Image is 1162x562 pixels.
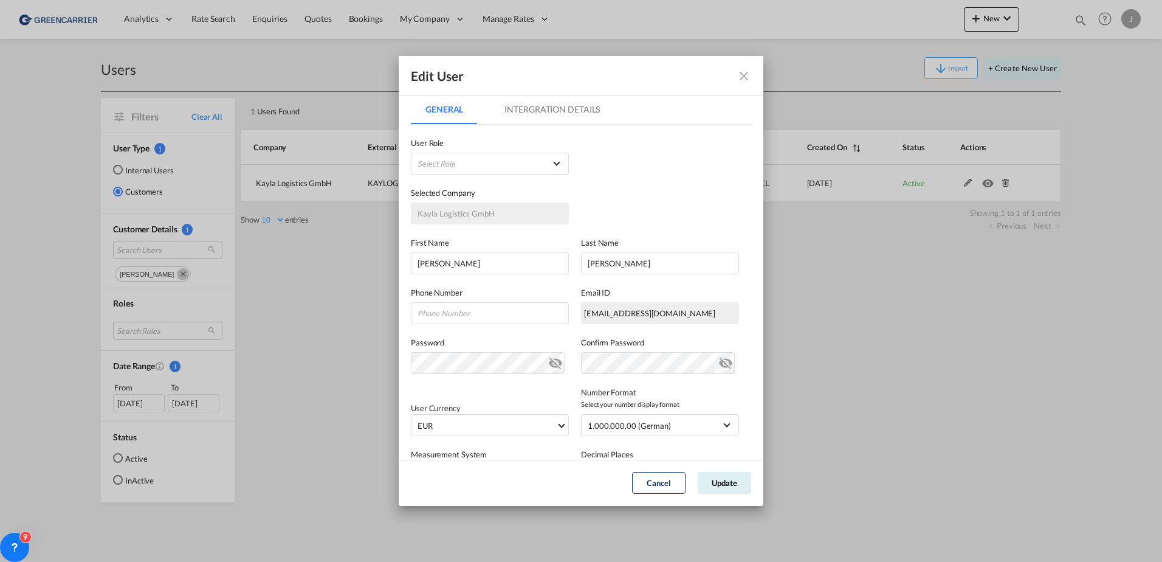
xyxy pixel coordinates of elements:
label: User Currency [411,403,461,413]
span: Select your number display format [581,398,739,411]
md-icon: icon-close fg-AAA8AD [737,69,751,83]
div: info@kaylalogistics.de [581,302,739,324]
label: Decimal Places [581,448,739,460]
button: Update [698,472,751,494]
label: User Role [411,137,569,149]
label: Confirm Password [581,336,739,349]
md-icon: icon-eye-off [548,353,563,368]
label: Measurement System [411,448,569,460]
input: First name [411,252,569,274]
label: Email ID [581,286,739,299]
md-tab-item: General [411,95,478,124]
md-tab-item: Intergration Details [490,95,614,124]
input: Last name [581,252,739,274]
md-pagination-wrapper: Use the left and right arrow keys to navigate between tabs [411,95,627,124]
div: 1.000.000,00 (German) [588,421,671,431]
span: EUR [418,420,556,432]
md-icon: icon-eye-off [718,353,733,368]
md-dialog: GeneralIntergration Details ... [399,56,763,505]
label: Phone Number [411,286,569,299]
input: Selected Company [411,203,569,224]
input: Phone Number [411,302,569,324]
button: Cancel [632,472,686,494]
button: icon-close fg-AAA8AD [732,64,756,88]
div: Edit User [411,68,464,84]
label: First Name [411,237,569,249]
md-select: Select Currency: € EUREuro [411,414,569,436]
label: Last Name [581,237,739,249]
label: Selected Company [411,187,569,199]
label: Number Format [581,386,739,398]
md-select: {{(ctrl.parent.createData.viewShipper && !ctrl.parent.createData.user_data.role_id) ? 'N/A' : 'Se... [411,153,569,175]
label: Password [411,336,569,349]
